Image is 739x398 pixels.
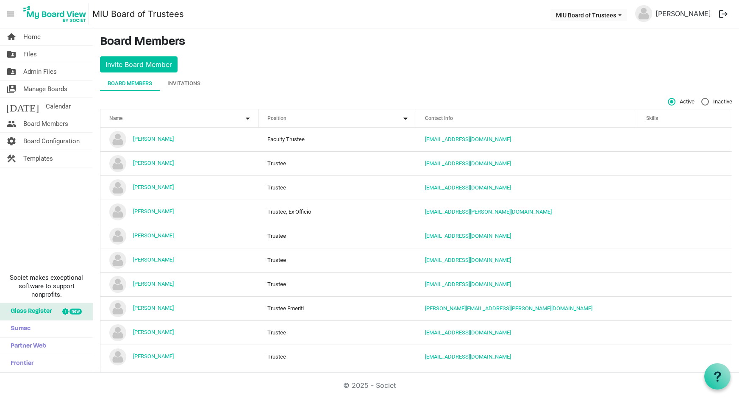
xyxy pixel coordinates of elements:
div: tab-header [100,76,732,91]
td: Diane Davis is template cell column header Name [100,320,258,345]
h3: Board Members [100,35,732,50]
td: tnader@miu.edu is template cell column header Contact Info [416,369,637,393]
td: Trustee column header Position [258,320,417,345]
button: Invite Board Member [100,56,178,72]
td: is template cell column header Skills [637,175,732,200]
a: © 2025 - Societ [343,381,396,390]
td: is template cell column header Skills [637,369,732,393]
span: Manage Boards [23,81,67,97]
span: Home [23,28,41,45]
a: [EMAIL_ADDRESS][DOMAIN_NAME] [425,184,511,191]
td: Trustee, Ex Officio column header Position [258,200,417,224]
span: Skills [646,115,658,121]
a: [PERSON_NAME] [133,305,174,311]
td: Amine Kouider is template cell column header Name [100,128,258,151]
td: andy zhong is template cell column header Name [100,151,258,175]
a: [PERSON_NAME] [652,5,714,22]
td: Carolyn King is template cell column header Name [100,272,258,296]
td: bdreier@miu.edu is template cell column header Contact Info [416,175,637,200]
a: MIU Board of Trustees [92,6,184,22]
button: logout [714,5,732,23]
span: Name [109,115,122,121]
td: yingwu.zhong@funplus.com is template cell column header Contact Info [416,151,637,175]
span: Files [23,46,37,63]
a: [PERSON_NAME] [133,281,174,287]
span: Glass Register [6,303,52,320]
a: [PERSON_NAME] [133,329,174,335]
span: Societ makes exceptional software to support nonprofits. [4,273,89,299]
span: people [6,115,17,132]
span: folder_shared [6,63,17,80]
span: Admin Files [23,63,57,80]
td: Trustee column header Position [258,272,417,296]
div: Board Members [108,79,152,88]
a: [EMAIL_ADDRESS][DOMAIN_NAME] [425,329,511,336]
a: [EMAIL_ADDRESS][DOMAIN_NAME] [425,160,511,167]
img: no-profile-picture.svg [109,155,126,172]
td: Trustee column header Position [258,151,417,175]
span: [DATE] [6,98,39,115]
td: Trustee Emeriti column header Position [258,296,417,320]
a: [EMAIL_ADDRESS][DOMAIN_NAME] [425,353,511,360]
td: is template cell column header Skills [637,272,732,296]
span: Sumac [6,320,31,337]
td: Dr. Tony Nader is template cell column header Name [100,369,258,393]
span: Calendar [46,98,71,115]
td: Brian Levine is template cell column header Name [100,224,258,248]
div: Invitations [167,79,200,88]
td: blevine@tm.org is template cell column header Contact Info [416,224,637,248]
img: no-profile-picture.svg [109,324,126,341]
span: switch_account [6,81,17,97]
td: chris@hartnett.com is template cell column header Contact Info [416,296,637,320]
span: construction [6,150,17,167]
span: Frontier [6,355,33,372]
button: MIU Board of Trustees dropdownbutton [550,9,627,21]
img: My Board View Logo [21,3,89,25]
td: Faculty Trustee column header Position [258,128,417,151]
a: [PERSON_NAME] [133,256,174,263]
td: akouider@miu.edu is template cell column header Contact Info [416,128,637,151]
td: donnaj617@gmail.com is template cell column header Contact Info [416,345,637,369]
td: bill.smith@miu.edu is template cell column header Contact Info [416,200,637,224]
a: [PERSON_NAME] [133,136,174,142]
td: is template cell column header Skills [637,248,732,272]
a: [PERSON_NAME] [133,184,174,190]
td: is template cell column header Skills [637,296,732,320]
span: Position [267,115,286,121]
img: no-profile-picture.svg [109,228,126,245]
a: [EMAIL_ADDRESS][DOMAIN_NAME] [425,281,511,287]
td: Barbara Dreier is template cell column header Name [100,175,258,200]
span: Active [668,98,695,106]
a: [EMAIL_ADDRESS][DOMAIN_NAME] [425,136,511,142]
span: Board Configuration [23,133,80,150]
img: no-profile-picture.svg [635,5,652,22]
span: folder_shared [6,46,17,63]
td: is template cell column header Skills [637,345,732,369]
img: no-profile-picture.svg [109,348,126,365]
td: Trustee column header Position [258,248,417,272]
span: Templates [23,150,53,167]
span: Partner Web [6,338,46,355]
span: Contact Info [425,115,453,121]
a: [PERSON_NAME] [133,160,174,166]
a: [PERSON_NAME] [133,232,174,239]
td: Bruce Currivan is template cell column header Name [100,248,258,272]
img: no-profile-picture.svg [109,179,126,196]
span: Board Members [23,115,68,132]
td: Bill Smith is template cell column header Name [100,200,258,224]
img: no-profile-picture.svg [109,300,126,317]
a: [PERSON_NAME] [133,353,174,359]
td: is template cell column header Skills [637,224,732,248]
td: Trustee, President column header Position [258,369,417,393]
td: is template cell column header Skills [637,200,732,224]
div: new [69,309,82,315]
td: Chris Hartnett is template cell column header Name [100,296,258,320]
td: Trustee column header Position [258,175,417,200]
a: [PERSON_NAME] [133,208,174,214]
td: is template cell column header Skills [637,320,732,345]
span: home [6,28,17,45]
td: cking@miu.edu is template cell column header Contact Info [416,272,637,296]
td: hridayatmavan1008@gmail.com is template cell column header Contact Info [416,320,637,345]
span: settings [6,133,17,150]
span: menu [3,6,19,22]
